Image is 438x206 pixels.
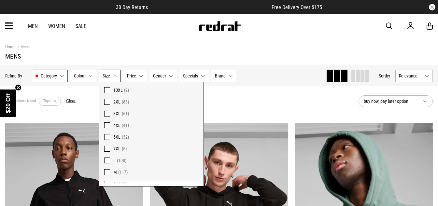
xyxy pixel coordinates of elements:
[99,82,204,186] div: Size
[122,134,129,140] span: (32)
[70,70,96,82] button: Colour
[161,4,259,10] iframe: Customer reviews powered by Trustpilot
[113,158,116,163] span: L
[399,73,422,78] span: Relevance
[122,123,129,128] span: (41)
[183,73,198,78] span: Specials
[15,84,21,91] button: Close teaser
[123,70,147,82] button: Price
[118,170,128,175] span: (117)
[5,93,11,113] span: $20 Off
[386,73,390,78] span: by
[122,146,127,151] span: (5)
[113,146,120,151] span: 7XL
[117,181,126,186] span: (122)
[122,99,129,104] span: (86)
[198,21,241,31] img: Redrat logo
[215,73,226,78] span: Brand
[379,72,390,80] button: Sortby
[124,88,129,93] span: (2)
[28,23,38,29] a: Men
[113,181,116,186] span: S
[99,70,121,82] button: Size
[113,170,117,175] span: M
[122,111,129,116] span: (61)
[66,99,76,104] button: Clear
[211,70,236,82] button: Brand
[32,70,68,82] button: Category
[48,23,65,29] a: Women
[41,73,57,78] span: Category
[43,99,51,103] span: Tops
[51,97,59,106] button: Remove filter
[395,70,433,82] button: Relevance
[74,73,86,78] span: Colour
[153,73,166,78] span: Gender
[149,70,177,82] button: Gender
[359,95,433,107] button: buy now, pay later option
[5,44,15,49] a: Home
[113,99,120,104] span: 2XL
[5,73,22,78] p: Refine By
[5,3,25,22] button: Open LiveChat chat widget
[272,4,322,10] span: Free Delivery Over $175
[103,73,110,78] span: Size
[113,123,120,128] span: 4XL
[76,23,86,29] a: Sale
[113,134,120,140] span: 5XL
[113,111,120,116] span: 3XL
[5,99,36,104] span: 198 products found
[116,4,148,10] span: 30 Day Returns
[127,73,136,78] span: Price
[117,158,126,163] span: (108)
[113,88,123,93] span: 10XL
[179,70,209,82] button: Specials
[364,97,418,105] span: buy now, pay later option
[15,44,30,50] a: Mens
[5,52,433,60] h1: Mens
